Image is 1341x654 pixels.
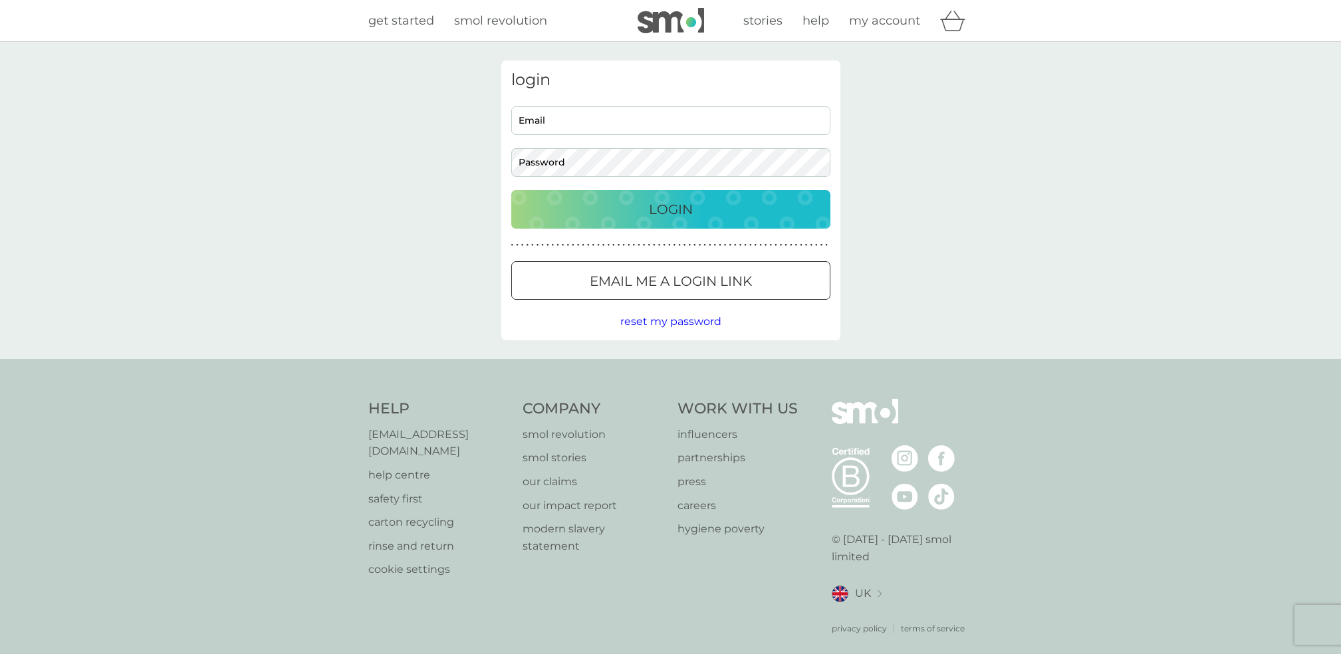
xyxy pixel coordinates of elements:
[523,449,664,467] a: smol stories
[368,467,510,484] p: help centre
[734,242,737,249] p: ●
[590,271,752,292] p: Email me a login link
[744,242,747,249] p: ●
[556,242,559,249] p: ●
[368,490,510,508] p: safety first
[648,242,650,249] p: ●
[511,70,830,90] h3: login
[368,426,510,460] a: [EMAIL_ADDRESS][DOMAIN_NAME]
[368,514,510,531] p: carton recycling
[562,242,564,249] p: ●
[769,242,772,249] p: ●
[765,242,767,249] p: ●
[368,11,434,31] a: get started
[633,242,636,249] p: ●
[537,242,539,249] p: ●
[892,445,918,472] img: visit the smol Instagram page
[743,13,783,28] span: stories
[815,242,818,249] p: ●
[523,473,664,490] a: our claims
[552,242,554,249] p: ●
[663,242,666,249] p: ●
[673,242,676,249] p: ●
[780,242,783,249] p: ●
[454,13,547,28] span: smol revolution
[526,242,529,249] p: ●
[699,242,701,249] p: ●
[755,242,757,249] p: ●
[638,242,640,249] p: ●
[855,585,871,602] span: UK
[643,242,646,249] p: ●
[820,242,823,249] p: ●
[628,242,630,249] p: ●
[620,313,721,330] button: reset my password
[739,242,742,249] p: ●
[678,242,681,249] p: ●
[832,622,887,635] a: privacy policy
[658,242,661,249] p: ●
[602,242,605,249] p: ●
[802,13,829,28] span: help
[749,242,752,249] p: ●
[688,242,691,249] p: ●
[368,561,510,578] p: cookie settings
[368,538,510,555] p: rinse and return
[703,242,706,249] p: ●
[878,590,882,598] img: select a new location
[729,242,731,249] p: ●
[928,445,955,472] img: visit the smol Facebook page
[849,11,920,31] a: my account
[511,190,830,229] button: Login
[795,242,798,249] p: ●
[802,11,829,31] a: help
[523,426,664,443] a: smol revolution
[523,399,664,419] h4: Company
[714,242,717,249] p: ●
[800,242,802,249] p: ●
[649,199,693,220] p: Login
[668,242,671,249] p: ●
[521,242,524,249] p: ●
[541,242,544,249] p: ●
[622,242,625,249] p: ●
[892,483,918,510] img: visit the smol Youtube page
[785,242,787,249] p: ●
[592,242,595,249] p: ●
[577,242,580,249] p: ●
[724,242,727,249] p: ●
[566,242,569,249] p: ●
[677,399,798,419] h4: Work With Us
[805,242,808,249] p: ●
[523,497,664,514] a: our impact report
[620,315,721,328] span: reset my password
[638,8,704,33] img: smol
[523,520,664,554] a: modern slavery statement
[511,242,514,249] p: ●
[516,242,519,249] p: ●
[743,11,783,31] a: stories
[832,399,898,444] img: smol
[928,483,955,510] img: visit the smol Tiktok page
[832,586,848,602] img: UK flag
[683,242,686,249] p: ●
[775,242,777,249] p: ●
[597,242,600,249] p: ●
[901,622,965,635] a: terms of service
[759,242,762,249] p: ●
[677,449,798,467] a: partnerships
[790,242,792,249] p: ●
[825,242,828,249] p: ●
[677,426,798,443] a: influencers
[511,261,830,300] button: Email me a login link
[368,399,510,419] h4: Help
